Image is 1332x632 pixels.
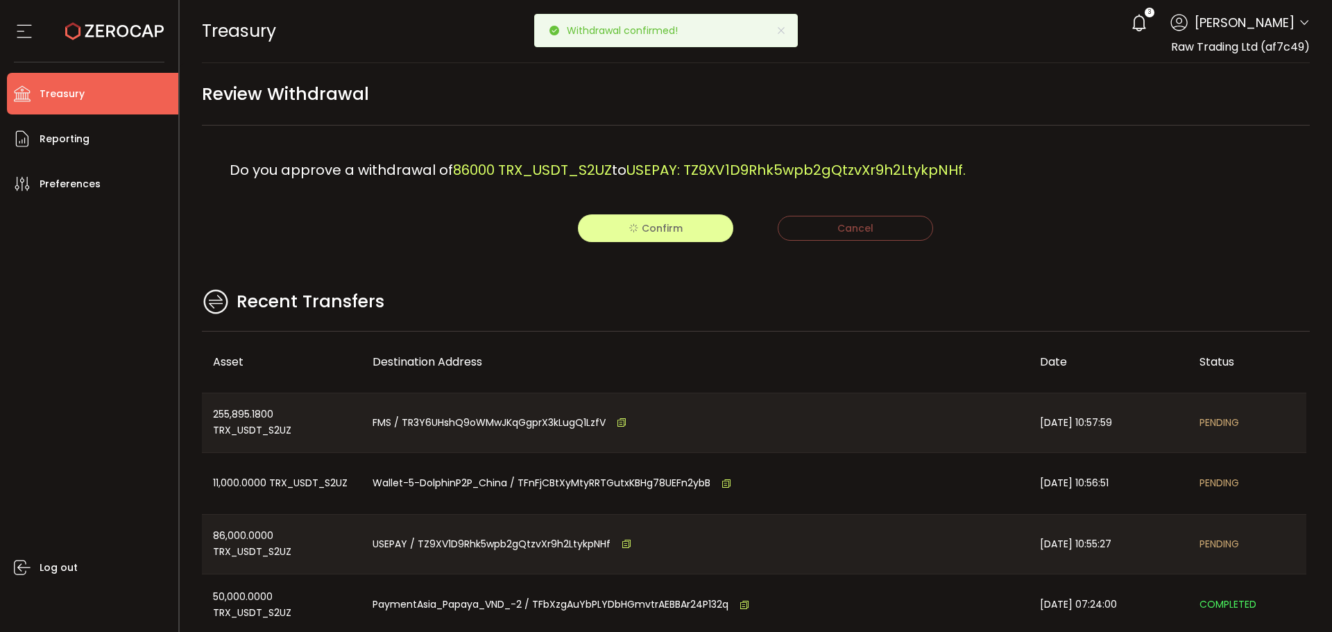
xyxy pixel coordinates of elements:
span: Recent Transfers [237,289,384,315]
span: PENDING [1199,415,1239,431]
span: 86000 TRX_USDT_S2UZ [453,160,612,180]
iframe: Chat Widget [1263,565,1332,632]
div: [DATE] 10:55:27 [1029,515,1188,574]
div: [DATE] 10:57:59 [1029,393,1188,453]
span: Cancel [837,221,873,235]
span: Review Withdrawal [202,78,369,110]
span: [PERSON_NAME] [1195,13,1295,32]
span: Wallet-5-DolphinP2P_China / TFnFjCBtXyMtyRRTGutxKBHg78UEFn2ybB [373,475,710,491]
div: 255,895.1800 TRX_USDT_S2UZ [202,393,361,453]
p: Withdrawal confirmed! [567,26,689,35]
button: Cancel [778,216,933,241]
span: FMS / TR3Y6UHshQ9oWMwJKqGgprX3kLugQ1LzfV [373,415,606,431]
span: USEPAY / TZ9XV1D9Rhk5wpb2gQtzvXr9h2LtykpNHf [373,536,610,552]
div: Asset [202,354,361,370]
span: Preferences [40,174,101,194]
span: PENDING [1199,475,1239,491]
div: 11,000.0000 TRX_USDT_S2UZ [202,453,361,514]
div: Date [1029,354,1188,370]
span: PENDING [1199,536,1239,552]
span: PaymentAsia_Papaya_VND_-2 / TFbXzgAuYbPLYDbHGmvtrAEBBAr24P132q [373,597,728,613]
div: 86,000.0000 TRX_USDT_S2UZ [202,515,361,574]
span: 3 [1148,8,1151,17]
span: Treasury [202,19,276,43]
div: Status [1188,354,1306,370]
span: Reporting [40,129,89,149]
div: Destination Address [361,354,1029,370]
span: to [612,160,626,180]
span: Do you approve a withdrawal of [230,160,453,180]
div: [DATE] 10:56:51 [1029,453,1188,514]
span: COMPLETED [1199,597,1256,613]
span: Treasury [40,84,85,104]
span: Raw Trading Ltd (af7c49) [1171,39,1310,55]
span: Log out [40,558,78,578]
span: USEPAY: TZ9XV1D9Rhk5wpb2gQtzvXr9h2LtykpNHf. [626,160,966,180]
